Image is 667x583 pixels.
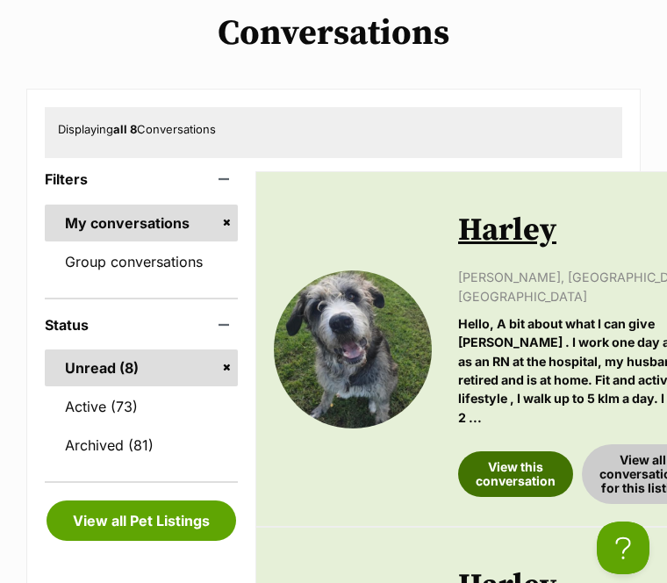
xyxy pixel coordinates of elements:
strong: all 8 [113,122,137,136]
iframe: Help Scout Beacon - Open [597,522,649,574]
a: View this conversation [458,451,573,497]
a: My conversations [45,205,238,241]
a: Group conversations [45,243,238,280]
img: Harley [274,270,432,428]
header: Status [45,317,238,333]
a: Harley [458,211,556,250]
a: View all Pet Listings [47,500,236,541]
a: Archived (81) [45,427,238,464]
a: Unread (8) [45,349,238,386]
header: Filters [45,171,238,187]
span: Displaying Conversations [58,122,216,136]
a: Active (73) [45,388,238,425]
